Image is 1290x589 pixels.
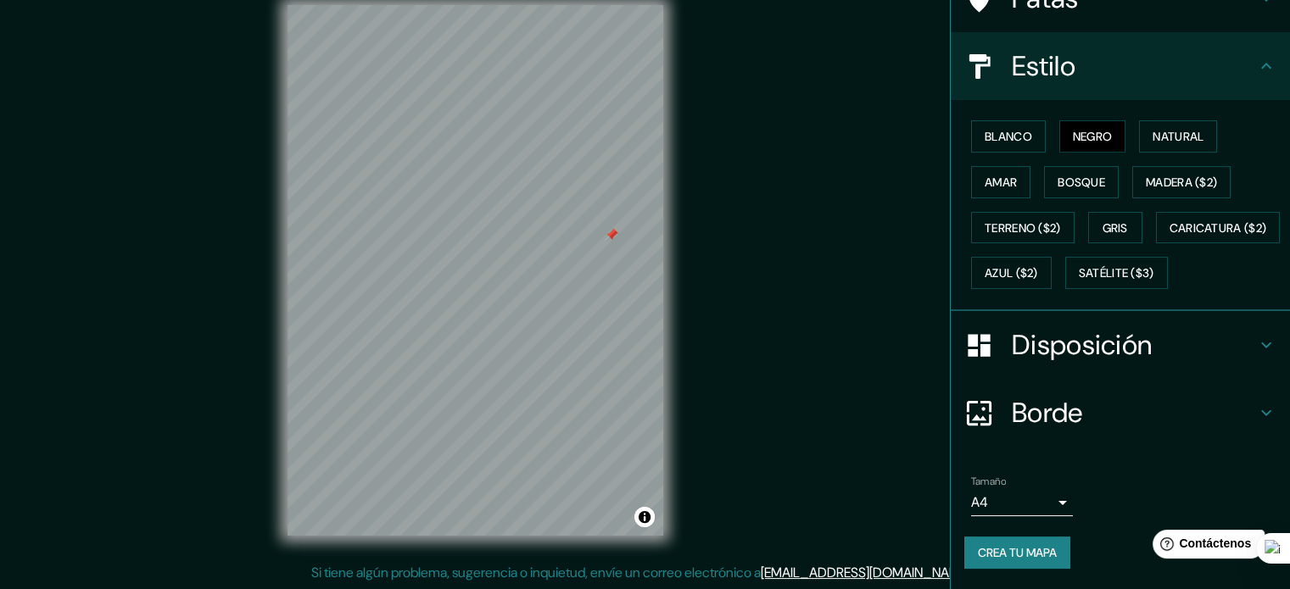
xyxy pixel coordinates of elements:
[1059,120,1126,153] button: Negro
[634,507,655,527] button: Activar o desactivar atribución
[1012,48,1075,84] font: Estilo
[971,212,1075,244] button: Terreno ($2)
[1139,120,1217,153] button: Natural
[985,266,1038,281] font: Azul ($2)
[971,257,1052,289] button: Azul ($2)
[1103,220,1128,236] font: Gris
[761,564,970,581] a: [EMAIL_ADDRESS][DOMAIN_NAME]
[1139,523,1271,570] iframe: Lanzador de widgets de ayuda
[1153,129,1203,144] font: Natural
[288,5,663,536] canvas: Mapa
[311,564,761,581] font: Si tiene algún problema, sugerencia o inquietud, envíe un correo electrónico a
[1073,129,1113,144] font: Negro
[971,475,1006,488] font: Tamaño
[1012,327,1152,363] font: Disposición
[985,175,1017,190] font: Amar
[971,120,1046,153] button: Blanco
[951,379,1290,447] div: Borde
[1065,257,1168,289] button: Satélite ($3)
[1170,220,1267,236] font: Caricatura ($2)
[1058,175,1105,190] font: Bosque
[1088,212,1142,244] button: Gris
[978,545,1057,560] font: Crea tu mapa
[1012,395,1083,431] font: Borde
[951,32,1290,100] div: Estilo
[1146,175,1217,190] font: Madera ($2)
[971,166,1030,198] button: Amar
[1044,166,1119,198] button: Bosque
[1079,266,1154,281] font: Satélite ($3)
[985,129,1032,144] font: Blanco
[971,489,1073,516] div: A4
[985,220,1061,236] font: Terreno ($2)
[951,311,1290,379] div: Disposición
[964,536,1070,569] button: Crea tu mapa
[1156,212,1281,244] button: Caricatura ($2)
[971,493,988,511] font: A4
[1132,166,1231,198] button: Madera ($2)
